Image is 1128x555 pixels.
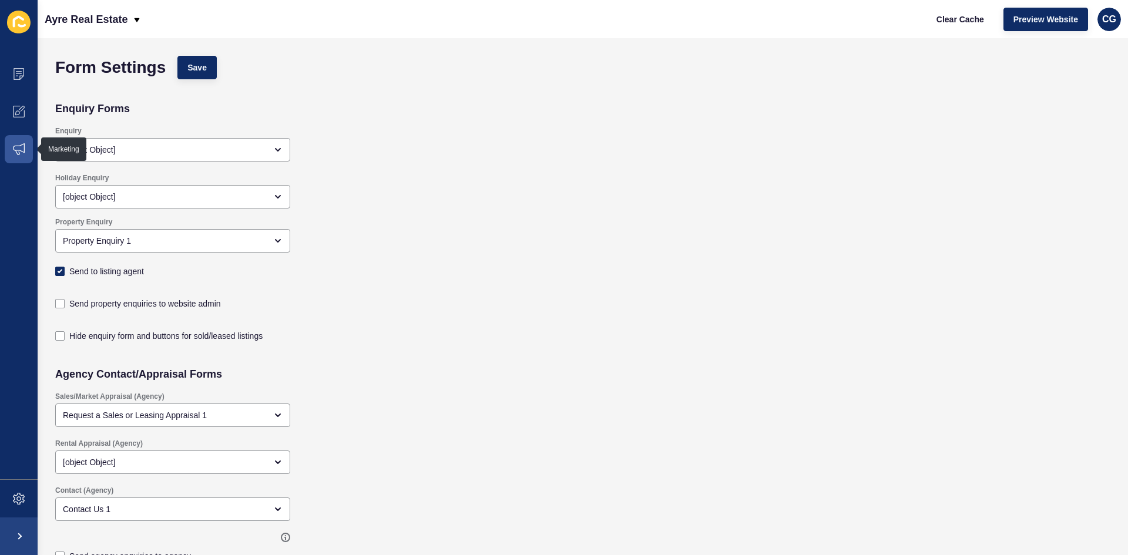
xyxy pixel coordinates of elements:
span: CG [1102,14,1116,25]
div: open menu [55,450,290,474]
div: open menu [55,497,290,521]
label: Sales/Market Appraisal (Agency) [55,392,164,401]
span: Save [187,62,207,73]
button: Preview Website [1003,8,1088,31]
h1: Form Settings [55,62,166,73]
span: Clear Cache [936,14,984,25]
label: Rental Appraisal (Agency) [55,439,143,448]
label: Send to listing agent [69,265,144,277]
button: Clear Cache [926,8,994,31]
div: open menu [55,185,290,208]
label: Holiday Enquiry [55,173,109,183]
p: Ayre Real Estate [45,5,127,34]
h2: Agency Contact/Appraisal Forms [55,368,222,380]
h2: Enquiry Forms [55,103,130,115]
div: open menu [55,229,290,253]
label: Hide enquiry form and buttons for sold/leased listings [69,330,263,342]
label: Contact (Agency) [55,486,113,495]
div: Marketing [48,144,79,154]
span: Preview Website [1013,14,1078,25]
label: Send property enquiries to website admin [69,298,221,310]
button: Save [177,56,217,79]
label: Enquiry [55,126,82,136]
div: open menu [55,138,290,162]
label: Property Enquiry [55,217,112,227]
div: open menu [55,403,290,427]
